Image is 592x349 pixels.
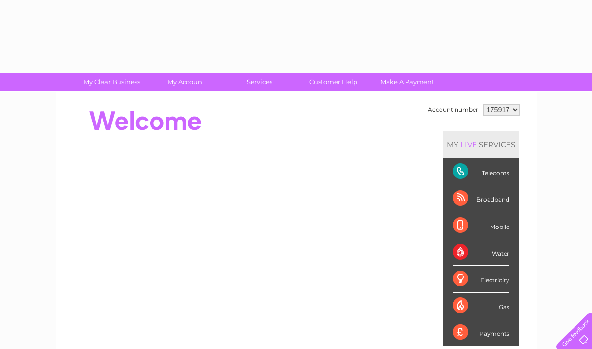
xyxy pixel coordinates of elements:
div: Gas [453,293,509,319]
div: Electricity [453,266,509,293]
a: Customer Help [293,73,373,91]
div: Telecoms [453,158,509,185]
div: MY SERVICES [443,131,519,158]
a: My Account [146,73,226,91]
div: Mobile [453,212,509,239]
div: Payments [453,319,509,346]
div: LIVE [458,140,479,149]
a: My Clear Business [72,73,152,91]
div: Broadband [453,185,509,212]
td: Account number [425,102,481,118]
div: Water [453,239,509,266]
a: Services [220,73,300,91]
a: Make A Payment [367,73,447,91]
